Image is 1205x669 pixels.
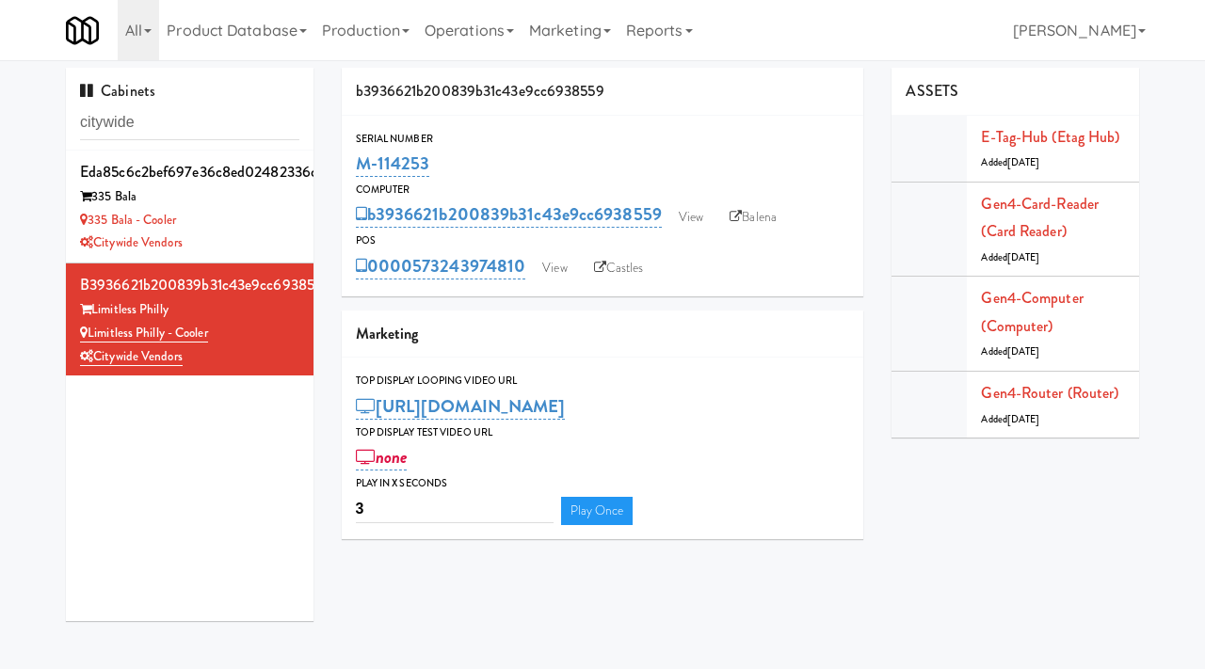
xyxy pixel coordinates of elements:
a: 335 Bala - Cooler [80,211,176,229]
span: Cabinets [80,80,155,102]
a: View [669,203,713,231]
img: Micromart [66,14,99,47]
div: Top Display Test Video Url [356,423,850,442]
a: Gen4-computer (Computer) [981,287,1083,337]
div: Limitless Philly [80,298,299,322]
span: Added [981,344,1039,358]
a: Limitless Philly - Cooler [80,324,208,342]
input: Search cabinets [80,105,299,140]
li: eda85c6c2bef697e36c8ed02482336ca335 Bala 335 Bala - CoolerCitywide Vendors [66,151,313,263]
span: [DATE] [1007,412,1040,426]
a: Gen4-card-reader (Card Reader) [981,193,1099,243]
div: b3936621b200839b31c43e9cc6938559 [80,271,299,299]
span: Added [981,412,1039,426]
span: Added [981,250,1039,264]
div: Computer [356,181,850,199]
div: Top Display Looping Video Url [356,372,850,390]
div: 335 Bala [80,185,299,209]
a: b3936621b200839b31c43e9cc6938559 [356,201,662,228]
div: Play in X seconds [356,474,850,493]
span: [DATE] [1007,250,1040,264]
a: none [356,444,408,470]
a: Citywide Vendors [80,233,183,251]
a: M-114253 [356,151,430,177]
span: [DATE] [1007,344,1040,358]
div: POS [356,231,850,250]
span: [DATE] [1007,155,1040,169]
span: ASSETS [906,80,958,102]
a: 0000573243974810 [356,253,526,279]
a: Castles [585,254,653,282]
a: E-tag-hub (Etag Hub) [981,126,1119,148]
a: Gen4-router (Router) [981,382,1118,404]
a: [URL][DOMAIN_NAME] [356,393,566,420]
span: Marketing [356,323,419,344]
a: View [533,254,576,282]
div: b3936621b200839b31c43e9cc6938559 [342,68,864,116]
li: b3936621b200839b31c43e9cc6938559Limitless Philly Limitless Philly - CoolerCitywide Vendors [66,263,313,375]
div: Serial Number [356,130,850,149]
a: Citywide Vendors [80,347,183,366]
a: Balena [720,203,786,231]
a: Play Once [561,497,634,525]
span: Added [981,155,1039,169]
div: eda85c6c2bef697e36c8ed02482336ca [80,158,299,186]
